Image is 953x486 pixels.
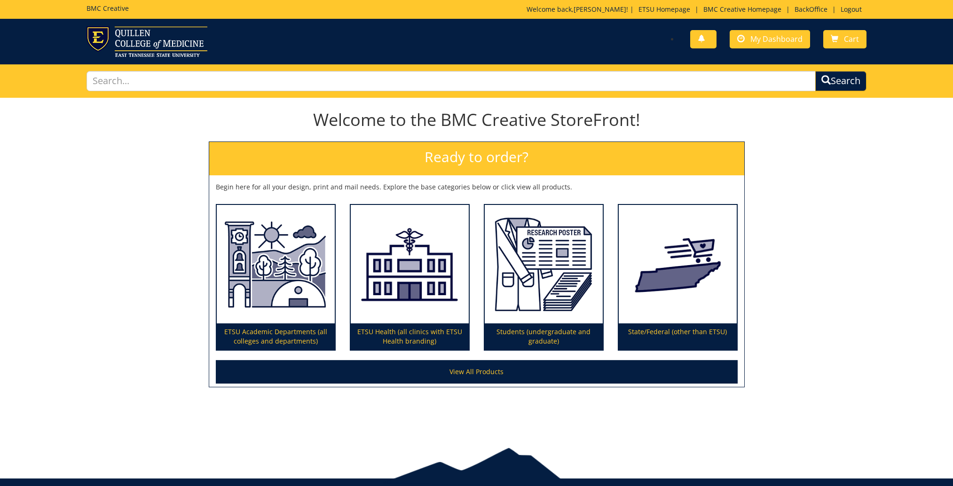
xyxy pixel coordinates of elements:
h2: Ready to order? [209,142,744,175]
a: ETSU Academic Departments (all colleges and departments) [217,205,335,350]
p: Begin here for all your design, print and mail needs. Explore the base categories below or click ... [216,182,738,192]
span: Cart [844,34,859,44]
a: View All Products [216,360,738,384]
p: Students (undergraduate and graduate) [485,323,603,350]
a: Students (undergraduate and graduate) [485,205,603,350]
img: State/Federal (other than ETSU) [619,205,737,323]
a: State/Federal (other than ETSU) [619,205,737,350]
h5: BMC Creative [87,5,129,12]
img: ETSU Academic Departments (all colleges and departments) [217,205,335,323]
a: My Dashboard [730,30,810,48]
p: State/Federal (other than ETSU) [619,323,737,350]
a: BMC Creative Homepage [699,5,786,14]
p: Welcome back, ! | | | | [527,5,866,14]
img: Students (undergraduate and graduate) [485,205,603,323]
img: ETSU Health (all clinics with ETSU Health branding) [351,205,469,323]
h1: Welcome to the BMC Creative StoreFront! [209,110,745,129]
p: ETSU Health (all clinics with ETSU Health branding) [351,323,469,350]
p: ETSU Academic Departments (all colleges and departments) [217,323,335,350]
a: Cart [823,30,866,48]
img: ETSU logo [87,26,207,57]
a: BackOffice [790,5,832,14]
a: [PERSON_NAME] [574,5,626,14]
button: Search [815,71,866,91]
a: ETSU Homepage [634,5,695,14]
a: ETSU Health (all clinics with ETSU Health branding) [351,205,469,350]
input: Search... [87,71,816,91]
span: My Dashboard [750,34,803,44]
a: Logout [836,5,866,14]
